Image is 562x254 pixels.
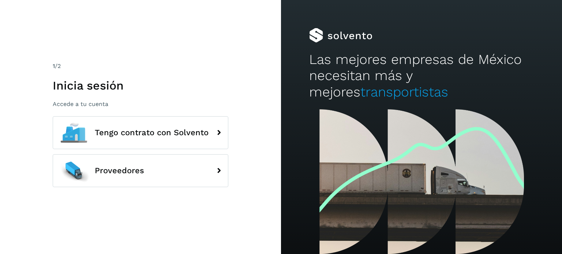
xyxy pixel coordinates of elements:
[95,166,144,175] span: Proveedores
[53,101,228,107] p: Accede a tu cuenta
[53,116,228,149] button: Tengo contrato con Solvento
[53,154,228,187] button: Proveedores
[53,62,55,69] span: 1
[309,52,534,100] h2: Las mejores empresas de México necesitan más y mejores
[360,84,448,100] span: transportistas
[95,128,209,137] span: Tengo contrato con Solvento
[53,62,228,71] div: /2
[53,79,228,92] h1: Inicia sesión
